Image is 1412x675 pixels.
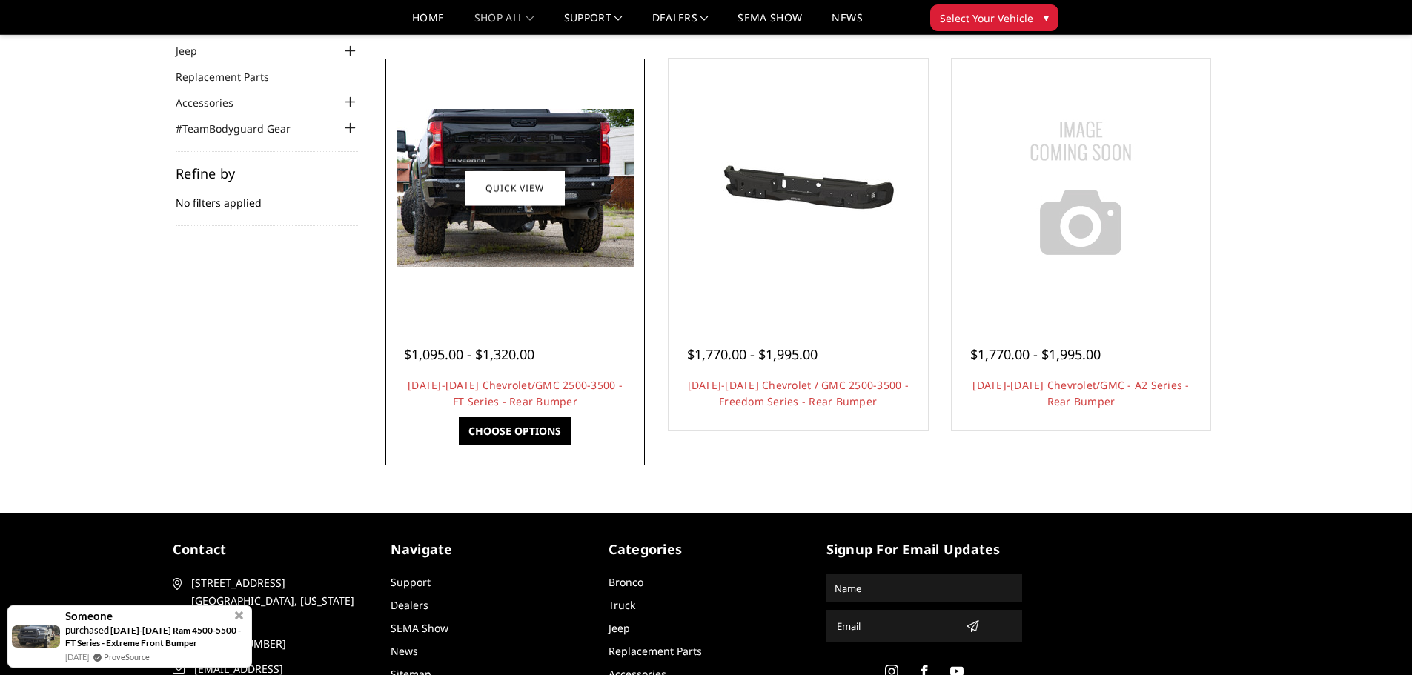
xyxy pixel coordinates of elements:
[412,13,444,34] a: Home
[829,576,1020,600] input: Name
[176,121,309,136] a: #TeamBodyguard Gear
[1044,10,1049,25] span: ▾
[65,624,109,636] span: purchased
[1338,604,1412,675] iframe: Chat Widget
[609,575,643,589] a: Bronco
[391,539,586,559] h5: Navigate
[176,95,252,110] a: Accessories
[391,621,448,635] a: SEMA Show
[391,598,428,612] a: Dealers
[194,635,366,653] span: [PHONE_NUMBER]
[191,574,363,628] span: [STREET_ADDRESS] [GEOGRAPHIC_DATA], [US_STATE] 75460
[930,4,1058,31] button: Select Your Vehicle
[65,610,113,622] span: Someone
[397,109,634,267] img: 2020-2025 Chevrolet/GMC 2500-3500 - FT Series - Rear Bumper
[831,614,960,638] input: Email
[465,170,565,205] a: Quick view
[104,651,150,663] a: ProveSource
[176,43,216,59] a: Jeep
[391,644,418,658] a: News
[173,635,368,653] a: [PHONE_NUMBER]
[688,378,909,408] a: [DATE]-[DATE] Chevrolet / GMC 2500-3500 - Freedom Series - Rear Bumper
[940,10,1033,26] span: Select Your Vehicle
[972,378,1189,408] a: [DATE]-[DATE] Chevrolet/GMC - A2 Series - Rear Bumper
[609,598,635,612] a: Truck
[609,539,804,559] h5: Categories
[738,13,802,34] a: SEMA Show
[12,625,60,648] img: provesource social proof notification image
[672,62,924,314] a: 2020-2025 Chevrolet / GMC 2500-3500 - Freedom Series - Rear Bumper 2020-2025 Chevrolet / GMC 2500...
[970,345,1101,363] span: $1,770.00 - $1,995.00
[404,345,534,363] span: $1,095.00 - $1,320.00
[389,62,641,314] a: 2020-2025 Chevrolet/GMC 2500-3500 - FT Series - Rear Bumper 2020-2025 Chevrolet/GMC 2500-3500 - F...
[459,417,571,445] a: Choose Options
[609,644,702,658] a: Replacement Parts
[173,539,368,559] h5: contact
[687,345,818,363] span: $1,770.00 - $1,995.00
[176,167,359,180] h5: Refine by
[65,651,89,663] span: [DATE]
[609,621,630,635] a: Jeep
[176,167,359,226] div: No filters applied
[832,13,862,34] a: News
[65,625,241,648] a: [DATE]-[DATE] Ram 4500-5500 - FT Series - Extreme Front Bumper
[564,13,623,34] a: Support
[474,13,534,34] a: shop all
[652,13,709,34] a: Dealers
[176,69,288,84] a: Replacement Parts
[408,378,623,408] a: [DATE]-[DATE] Chevrolet/GMC 2500-3500 - FT Series - Rear Bumper
[391,575,431,589] a: Support
[826,539,1022,559] h5: signup for email updates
